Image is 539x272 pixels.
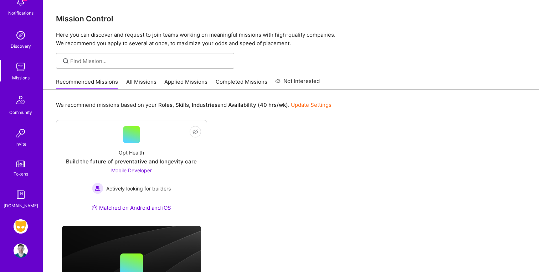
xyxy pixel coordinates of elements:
[66,158,197,165] div: Build the future of preventative and longevity care
[62,126,201,220] a: Opt HealthBuild the future of preventative and longevity careMobile Developer Actively looking fo...
[9,109,32,116] div: Community
[70,57,229,65] input: Find Mission...
[192,101,217,108] b: Industries
[15,140,26,148] div: Invite
[56,101,332,109] p: We recommend missions based on your , , and .
[14,170,28,178] div: Tokens
[275,77,320,90] a: Not Interested
[92,204,171,211] div: Matched on Android and iOS
[12,244,30,258] a: User Avatar
[12,74,30,82] div: Missions
[4,202,38,209] div: [DOMAIN_NAME]
[56,14,526,23] h3: Mission Control
[12,219,30,234] a: Grindr: Mobile + BE + Cloud
[14,188,28,202] img: guide book
[106,185,171,192] span: Actively looking for builders
[14,219,28,234] img: Grindr: Mobile + BE + Cloud
[16,161,25,167] img: tokens
[164,78,207,90] a: Applied Missions
[158,101,173,108] b: Roles
[11,42,31,50] div: Discovery
[12,91,29,109] img: Community
[192,129,198,135] i: icon EyeClosed
[126,78,156,90] a: All Missions
[8,9,34,17] div: Notifications
[14,60,28,74] img: teamwork
[14,126,28,140] img: Invite
[216,78,267,90] a: Completed Missions
[62,57,70,65] i: icon SearchGrey
[14,244,28,258] img: User Avatar
[119,149,144,156] div: Opt Health
[56,31,526,48] p: Here you can discover and request to join teams working on meaningful missions with high-quality ...
[228,101,288,108] b: Availability (40 hrs/wk)
[92,183,103,194] img: Actively looking for builders
[14,28,28,42] img: discovery
[291,101,332,108] a: Update Settings
[175,101,189,108] b: Skills
[56,78,118,90] a: Recommended Missions
[92,204,97,210] img: Ateam Purple Icon
[111,167,152,173] span: Mobile Developer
